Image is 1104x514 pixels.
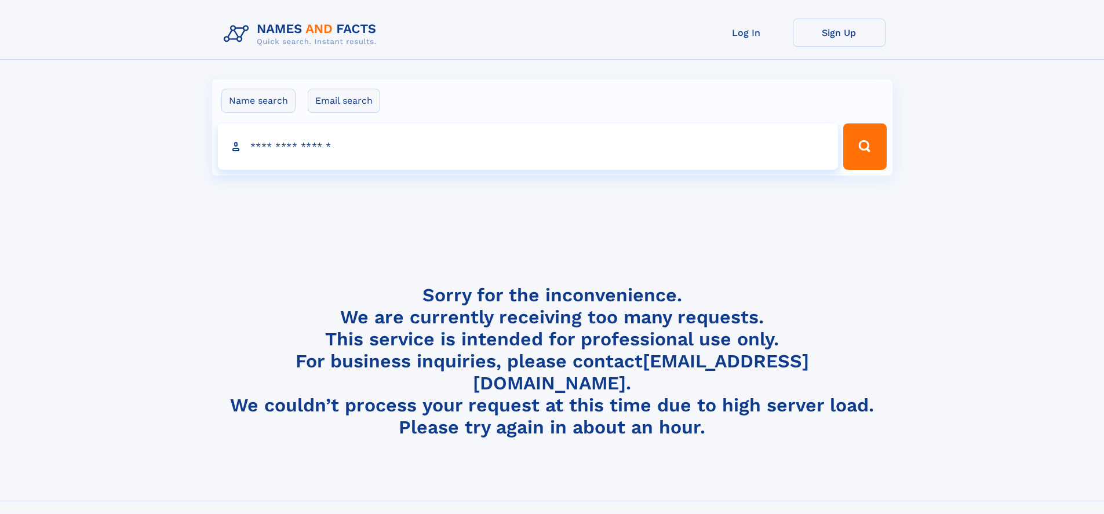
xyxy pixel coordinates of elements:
[308,89,380,113] label: Email search
[473,350,809,394] a: [EMAIL_ADDRESS][DOMAIN_NAME]
[793,19,886,47] a: Sign Up
[219,284,886,439] h4: Sorry for the inconvenience. We are currently receiving too many requests. This service is intend...
[843,123,886,170] button: Search Button
[219,19,386,50] img: Logo Names and Facts
[700,19,793,47] a: Log In
[218,123,839,170] input: search input
[221,89,296,113] label: Name search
